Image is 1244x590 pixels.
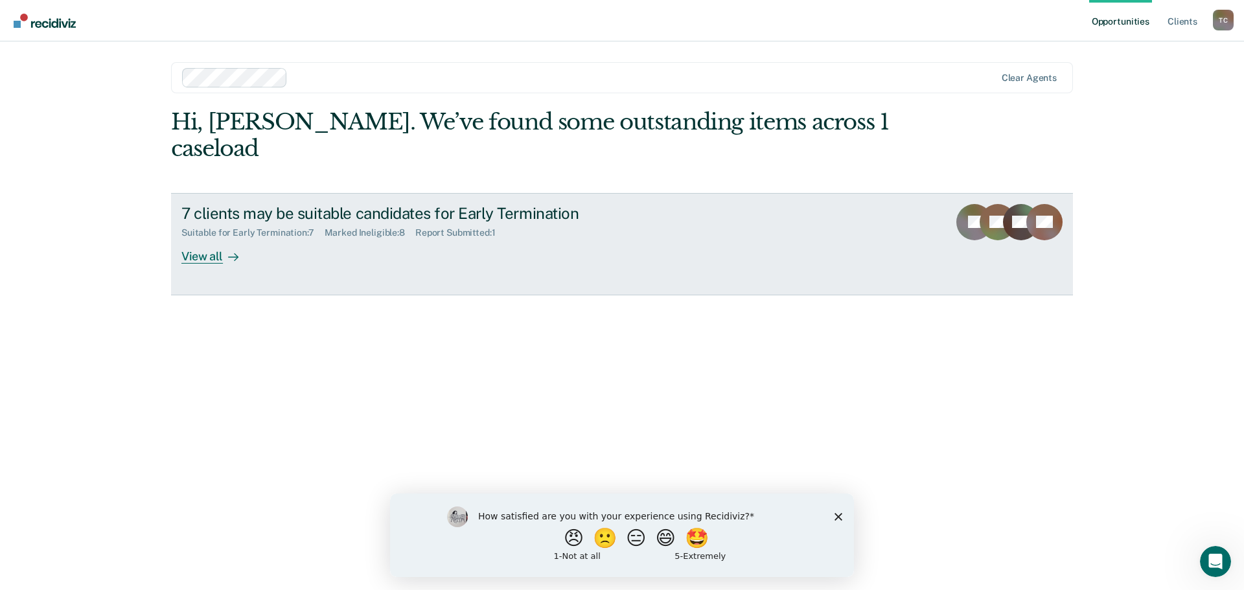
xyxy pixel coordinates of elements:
div: Hi, [PERSON_NAME]. We’ve found some outstanding items across 1 caseload [171,109,893,162]
div: Report Submitted : 1 [415,227,506,238]
div: Suitable for Early Termination : 7 [181,227,325,238]
a: 7 clients may be suitable candidates for Early TerminationSuitable for Early Termination:7Marked ... [171,193,1073,295]
div: T C [1213,10,1234,30]
div: Marked Ineligible : 8 [325,227,415,238]
div: View all [181,238,254,264]
iframe: Survey by Kim from Recidiviz [390,494,854,577]
div: 7 clients may be suitable candidates for Early Termination [181,204,636,223]
iframe: Intercom live chat [1200,546,1231,577]
button: Profile dropdown button [1213,10,1234,30]
img: Recidiviz [14,14,76,28]
div: Clear agents [1002,73,1057,84]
